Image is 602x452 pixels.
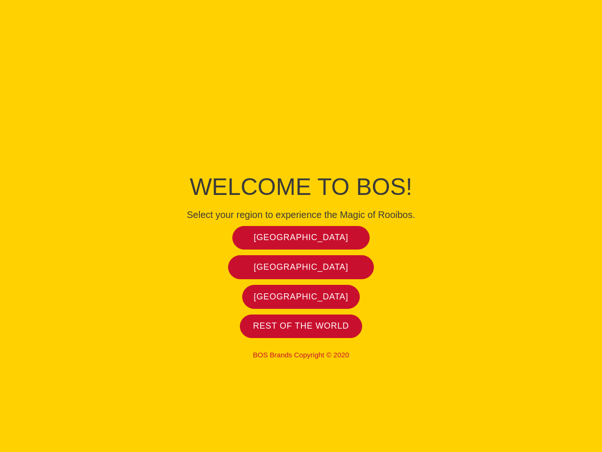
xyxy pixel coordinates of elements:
[253,321,349,331] span: Rest of the world
[254,291,349,302] span: [GEOGRAPHIC_DATA]
[89,209,513,220] h4: Select your region to experience the Magic of Rooibos.
[240,315,362,339] a: Rest of the world
[254,262,349,273] span: [GEOGRAPHIC_DATA]
[232,226,370,250] a: [GEOGRAPHIC_DATA]
[254,232,349,243] span: [GEOGRAPHIC_DATA]
[242,285,360,309] a: [GEOGRAPHIC_DATA]
[228,255,374,279] a: [GEOGRAPHIC_DATA]
[266,89,336,160] img: Bos Brands
[89,170,513,203] h1: Welcome to BOS!
[89,351,513,359] p: BOS Brands Copyright © 2020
